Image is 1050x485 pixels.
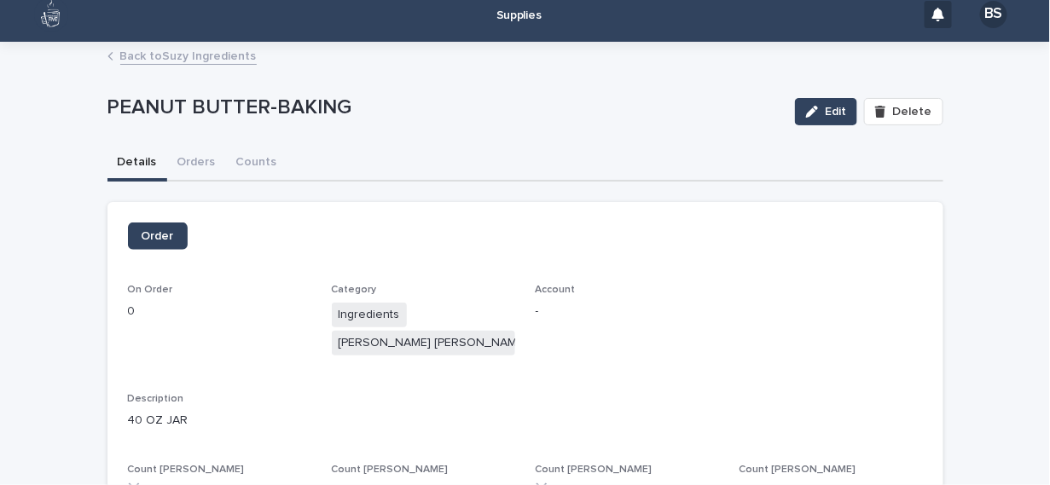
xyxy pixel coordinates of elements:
[825,106,846,118] span: Edit
[740,465,856,475] span: Count [PERSON_NAME]
[167,146,226,182] button: Orders
[864,98,943,125] button: Delete
[795,98,857,125] button: Edit
[980,1,1007,28] div: BS
[107,146,167,182] button: Details
[536,303,719,320] p: -
[332,285,377,295] span: Category
[107,95,782,120] p: PEANUT BUTTER-BAKING
[893,106,932,118] span: Delete
[128,412,923,430] p: 40 OZ JAR
[226,146,287,182] button: Counts
[128,394,184,404] span: Description
[128,303,311,320] p: 0
[332,465,449,475] span: Count [PERSON_NAME]
[536,465,653,475] span: Count [PERSON_NAME]
[536,285,576,295] span: Account
[332,303,407,327] span: Ingredients
[128,285,173,295] span: On Order
[128,465,245,475] span: Count [PERSON_NAME]
[142,230,174,242] span: Order
[128,222,188,250] a: Order
[120,45,257,65] a: Back toSuzy Ingredients
[332,331,515,355] span: [PERSON_NAME] [PERSON_NAME] Ingredients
